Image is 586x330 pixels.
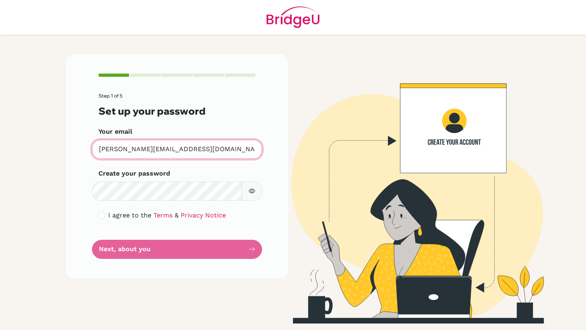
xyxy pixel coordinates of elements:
[98,93,122,99] span: Step 1 of 5
[98,127,132,137] label: Your email
[98,169,170,178] label: Create your password
[181,211,226,219] a: Privacy Notice
[98,105,256,117] h3: Set up your password
[175,211,179,219] span: &
[153,211,173,219] a: Terms
[108,211,151,219] span: I agree to the
[92,140,262,159] input: Insert your email*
